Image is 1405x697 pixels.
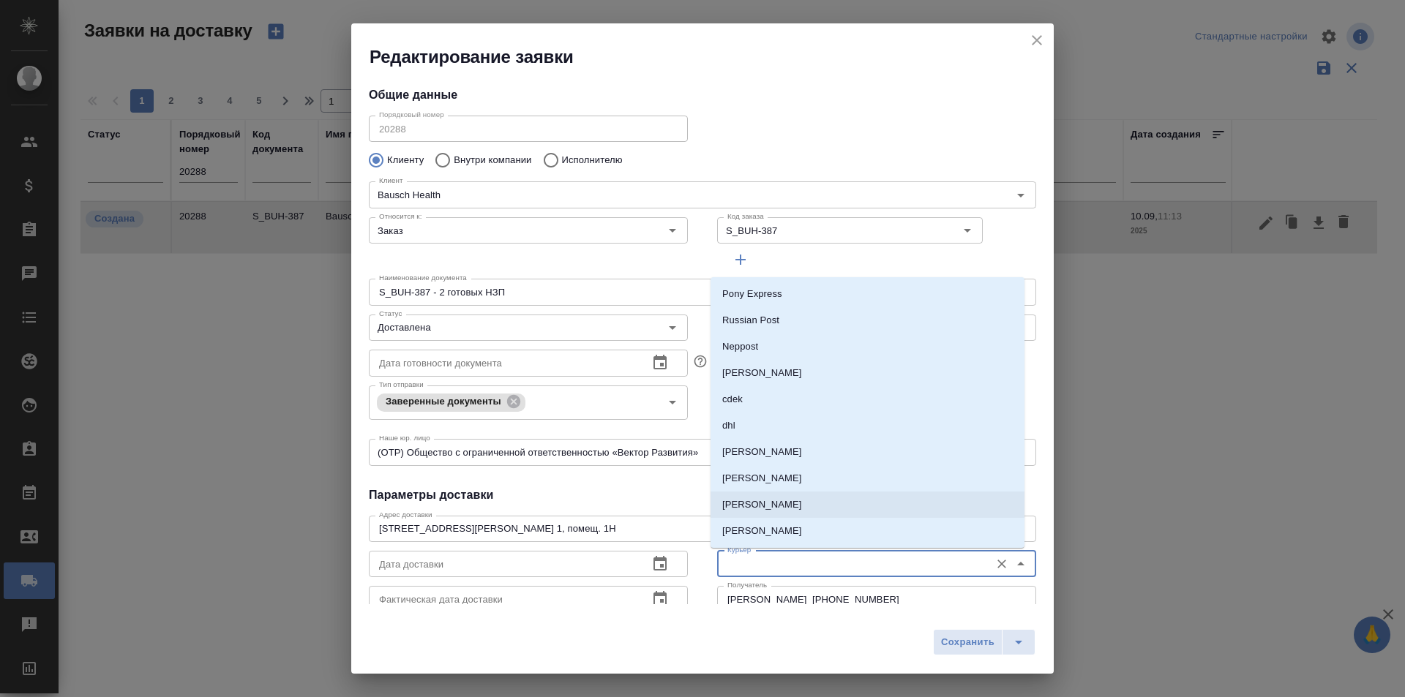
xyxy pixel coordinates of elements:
h4: Параметры доставки [369,486,1036,504]
button: Очистить [992,554,1012,574]
span: Сохранить [941,634,994,651]
div: Заверенные документы [377,393,525,412]
p: [PERSON_NAME] [722,366,802,380]
div: split button [933,629,1035,655]
button: Если заполнить эту дату, автоматически создастся заявка, чтобы забрать готовые документы [691,352,710,371]
p: Neppost [722,339,758,354]
p: [PERSON_NAME] [722,497,802,512]
p: dhl [722,418,735,433]
p: Исполнителю [562,153,623,167]
button: Open [662,392,683,412]
span: Заверенные документы [377,396,510,407]
p: [PERSON_NAME] [722,524,802,538]
p: Внутри компании [454,153,531,167]
p: Pony Express [722,287,782,301]
button: Open [662,220,683,241]
button: close [1026,29,1048,51]
p: Клиенту [387,153,424,167]
h2: Редактирование заявки [370,45,1054,69]
textarea: [STREET_ADDRESS][PERSON_NAME] 1, помещ. 1Н [379,523,1026,534]
button: Close [1011,554,1031,574]
p: cdek [722,392,743,407]
p: [PERSON_NAME] [722,471,802,486]
button: Open [957,220,978,241]
button: Сохранить [933,629,1003,655]
button: Добавить [717,246,764,273]
h4: Общие данные [369,86,1036,104]
p: [PERSON_NAME] [722,445,802,459]
button: Open [1011,185,1031,206]
p: Russian Post [722,313,779,328]
button: Open [662,317,683,338]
